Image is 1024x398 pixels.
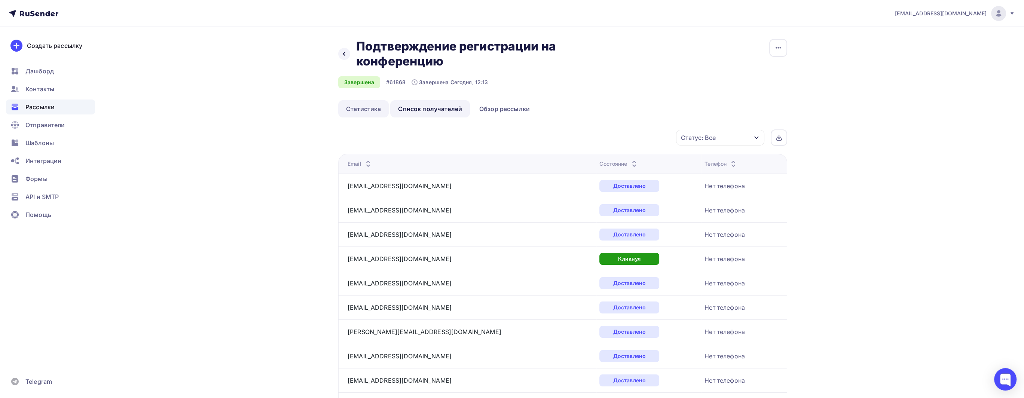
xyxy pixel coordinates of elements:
a: [EMAIL_ADDRESS][DOMAIN_NAME] [348,182,452,190]
h2: Подтверждение регистрации на конференцию [356,39,582,69]
a: [EMAIL_ADDRESS][DOMAIN_NAME] [895,6,1015,21]
a: Отправители [6,117,95,132]
div: Завершена Сегодня, 12:13 [412,79,488,86]
span: [EMAIL_ADDRESS][DOMAIN_NAME] [895,10,987,17]
span: Дашборд [25,67,54,76]
div: Нет телефона [704,254,745,263]
div: Нет телефона [704,279,745,288]
a: Рассылки [6,99,95,114]
button: Статус: Все [676,129,765,146]
a: Формы [6,171,95,186]
div: Доставлено [599,204,659,216]
a: Обзор рассылки [471,100,538,117]
div: Нет телефона [704,206,745,215]
div: Доставлено [599,374,659,386]
span: API и SMTP [25,192,59,201]
span: Формы [25,174,48,183]
a: [EMAIL_ADDRESS][DOMAIN_NAME] [348,304,452,311]
div: Нет телефона [704,352,745,361]
div: Создать рассылку [27,41,82,50]
div: Телефон [704,160,738,168]
a: [EMAIL_ADDRESS][DOMAIN_NAME] [348,279,452,287]
a: Дашборд [6,64,95,79]
div: Нет телефона [704,230,745,239]
div: Нет телефона [704,181,745,190]
span: Рассылки [25,102,55,111]
a: [EMAIL_ADDRESS][DOMAIN_NAME] [348,206,452,214]
div: Доставлено [599,326,659,338]
div: Доставлено [599,350,659,362]
div: Нет телефона [704,303,745,312]
div: Доставлено [599,277,659,289]
div: Кликнул [599,253,659,265]
div: Статус: Все [681,133,716,142]
a: [EMAIL_ADDRESS][DOMAIN_NAME] [348,352,452,360]
div: Доставлено [599,301,659,313]
span: Интеграции [25,156,61,165]
span: Помощь [25,210,51,219]
div: Нет телефона [704,376,745,385]
a: Список получателей [390,100,470,117]
a: [PERSON_NAME][EMAIL_ADDRESS][DOMAIN_NAME] [348,328,501,336]
span: Отправители [25,120,65,129]
div: Нет телефона [704,327,745,336]
div: Состояние [599,160,638,168]
a: Шаблоны [6,135,95,150]
div: Доставлено [599,229,659,241]
div: #61868 [386,79,406,86]
a: [EMAIL_ADDRESS][DOMAIN_NAME] [348,255,452,263]
a: [EMAIL_ADDRESS][DOMAIN_NAME] [348,231,452,238]
span: Telegram [25,377,52,386]
a: [EMAIL_ADDRESS][DOMAIN_NAME] [348,377,452,384]
a: Статистика [338,100,389,117]
div: Завершена [338,76,380,88]
span: Контакты [25,85,54,94]
div: Email [348,160,373,168]
div: Доставлено [599,180,659,192]
a: Контакты [6,82,95,97]
span: Шаблоны [25,138,54,147]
